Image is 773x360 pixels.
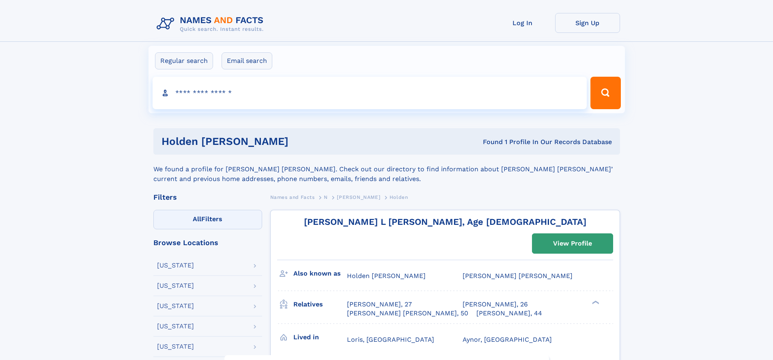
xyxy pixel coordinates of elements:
[390,194,408,200] span: Holden
[153,210,262,229] label: Filters
[157,343,194,350] div: [US_STATE]
[347,300,412,309] a: [PERSON_NAME], 27
[293,330,347,344] h3: Lived in
[293,267,347,280] h3: Also known as
[555,13,620,33] a: Sign Up
[153,194,262,201] div: Filters
[324,192,328,202] a: N
[153,13,270,35] img: Logo Names and Facts
[304,217,586,227] a: [PERSON_NAME] L [PERSON_NAME], Age [DEMOGRAPHIC_DATA]
[324,194,328,200] span: N
[222,52,272,69] label: Email search
[153,155,620,184] div: We found a profile for [PERSON_NAME] [PERSON_NAME]. Check out our directory to find information a...
[385,138,612,147] div: Found 1 Profile In Our Records Database
[463,300,528,309] a: [PERSON_NAME], 26
[337,194,380,200] span: [PERSON_NAME]
[347,272,426,280] span: Holden [PERSON_NAME]
[553,234,592,253] div: View Profile
[490,13,555,33] a: Log In
[270,192,315,202] a: Names and Facts
[337,192,380,202] a: [PERSON_NAME]
[157,282,194,289] div: [US_STATE]
[463,272,573,280] span: [PERSON_NAME] [PERSON_NAME]
[157,303,194,309] div: [US_STATE]
[347,336,434,343] span: Loris, [GEOGRAPHIC_DATA]
[161,136,386,147] h1: holden [PERSON_NAME]
[347,309,468,318] a: [PERSON_NAME] [PERSON_NAME], 50
[463,336,552,343] span: Aynor, [GEOGRAPHIC_DATA]
[590,300,600,305] div: ❯
[153,239,262,246] div: Browse Locations
[153,77,587,109] input: search input
[293,297,347,311] h3: Relatives
[590,77,620,109] button: Search Button
[157,262,194,269] div: [US_STATE]
[476,309,542,318] a: [PERSON_NAME], 44
[193,215,201,223] span: All
[532,234,613,253] a: View Profile
[157,323,194,330] div: [US_STATE]
[155,52,213,69] label: Regular search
